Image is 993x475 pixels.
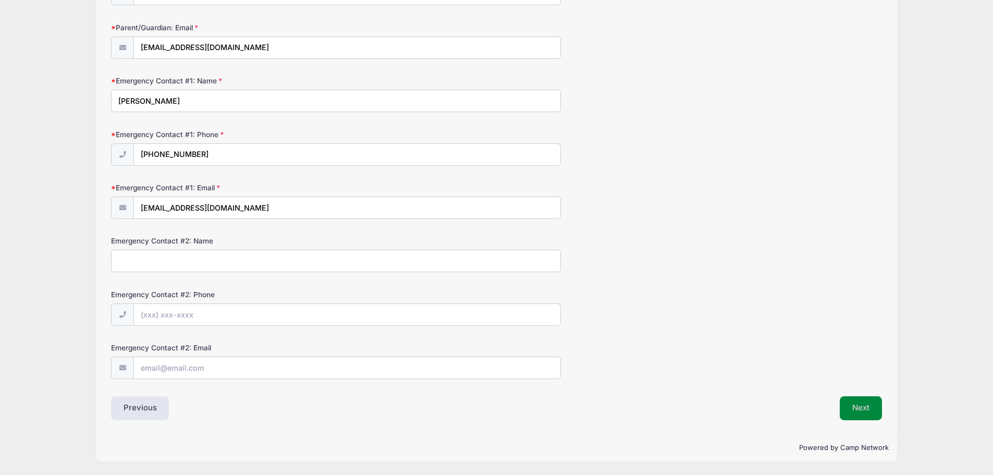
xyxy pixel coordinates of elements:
label: Parent/Guardian: Email [111,22,368,33]
button: Next [840,396,882,420]
p: Powered by Camp Network [104,443,889,453]
label: Emergency Contact #2: Phone [111,289,368,300]
input: email@email.com [133,357,561,379]
label: Emergency Contact #1: Phone [111,129,368,140]
label: Emergency Contact #1: Name [111,76,368,86]
input: (xxx) xxx-xxxx [133,143,561,166]
input: email@email.com [133,197,561,219]
label: Emergency Contact #2: Name [111,236,368,246]
label: Emergency Contact #2: Email [111,343,368,353]
input: (xxx) xxx-xxxx [133,303,561,326]
input: email@email.com [133,36,561,59]
button: Previous [111,396,169,420]
label: Emergency Contact #1: Email [111,182,368,193]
